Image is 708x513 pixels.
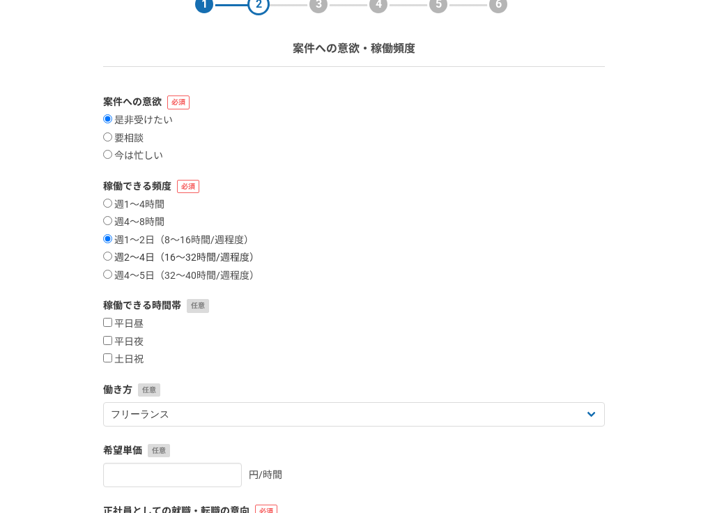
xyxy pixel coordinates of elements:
label: 案件への意欲 [103,95,605,109]
input: 是非受けたい [103,114,112,123]
label: 週1〜4時間 [103,199,164,211]
label: 週4〜8時間 [103,216,164,229]
label: 希望単価 [103,443,605,458]
label: 平日昼 [103,318,144,330]
input: 平日夜 [103,336,112,345]
label: 週2〜4日（16〜32時間/週程度） [103,252,259,264]
label: 稼働できる頻度 [103,179,605,194]
label: 要相談 [103,132,144,145]
input: 今は忙しい [103,150,112,159]
input: 平日昼 [103,318,112,327]
p: 案件への意欲・稼働頻度 [293,40,415,57]
input: 週4〜8時間 [103,216,112,225]
label: 是非受けたい [103,114,173,127]
input: 週2〜4日（16〜32時間/週程度） [103,252,112,261]
label: 週4〜5日（32〜40時間/週程度） [103,270,259,282]
span: 円/時間 [249,469,282,480]
label: 週1〜2日（8〜16時間/週程度） [103,234,254,247]
label: 稼働できる時間帯 [103,298,605,313]
label: 平日夜 [103,336,144,349]
label: 今は忙しい [103,150,163,162]
input: 週1〜2日（8〜16時間/週程度） [103,234,112,243]
input: 週4〜5日（32〜40時間/週程度） [103,270,112,279]
label: 働き方 [103,383,605,397]
label: 土日祝 [103,353,144,366]
input: 週1〜4時間 [103,199,112,208]
input: 要相談 [103,132,112,141]
input: 土日祝 [103,353,112,362]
